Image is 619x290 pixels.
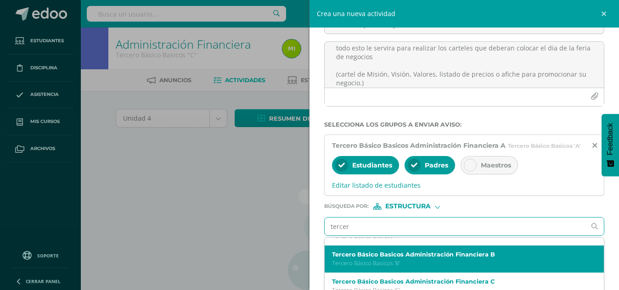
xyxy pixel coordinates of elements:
input: Ej. Primero primaria [325,217,585,235]
span: Búsqueda por : [324,204,369,209]
label: Selecciona los grupos a enviar aviso : [324,121,604,128]
div: [object Object] [373,203,442,210]
span: Tercero Básico Basicos Administración Financiera A [332,141,506,150]
span: Editar listado de estudiantes [332,181,596,190]
span: Tercero Básico Basicos 'A' [508,142,581,149]
span: Maestros [481,161,511,169]
label: Tercero Básico Basicos Administración Financiera B [332,251,585,258]
button: Feedback - Mostrar encuesta [602,114,619,176]
span: Feedback [606,123,614,155]
p: Tercero Básico Basicos 'B' [332,259,585,267]
label: Tercero Básico Basicos Administración Financiera C [332,278,585,285]
span: Estructura [385,204,431,209]
span: Estudiantes [352,161,392,169]
span: Padres [425,161,448,169]
textarea: cartulinas marcadores tijjera goma crayones todo esto le servira para realizar los carteles que d... [325,42,604,88]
